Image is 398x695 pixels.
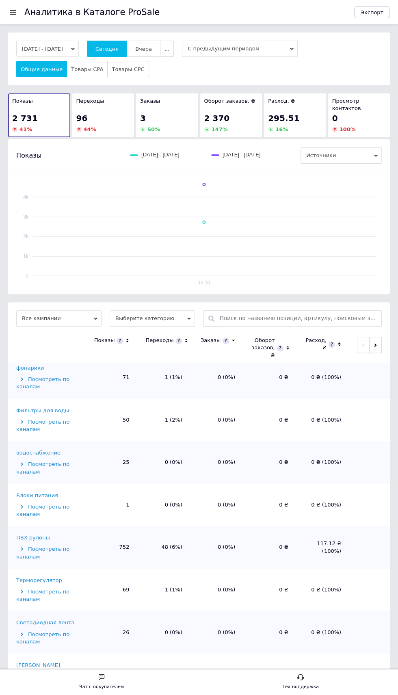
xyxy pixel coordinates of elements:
[296,441,349,484] td: 0 ₴ (100%)
[16,449,61,457] div: водоснабжение
[204,113,230,123] span: 2 370
[354,6,390,18] button: Экспорт
[84,441,137,484] td: 25
[112,66,144,72] span: Товары CPC
[21,66,63,72] span: Общие данные
[23,234,29,239] text: 2k
[204,98,255,104] span: Оборот заказов, ₴
[268,98,295,104] span: Расход, ₴
[190,484,243,526] td: 0 (0%)
[268,113,299,123] span: 295.51
[332,113,338,123] span: 0
[16,492,58,499] div: Блоки питания
[24,7,160,17] h1: Аналитика в Каталоге ProSale
[76,113,88,123] span: 96
[16,631,82,645] div: Посмотреть по каналам
[16,376,82,390] div: Посмотреть по каналам
[160,41,174,57] button: ...
[305,337,327,351] div: Расход, ₴
[301,147,382,164] span: Источники
[212,126,228,132] span: 147 %
[190,399,243,442] td: 0 (0%)
[243,441,296,484] td: 0 ₴
[137,484,190,526] td: 0 (0%)
[140,113,146,123] span: 3
[84,484,137,526] td: 1
[16,619,74,626] div: Светодиодная лента
[12,113,38,123] span: 2 731
[296,526,349,569] td: 117.12 ₴ (100%)
[190,441,243,484] td: 0 (0%)
[137,356,190,399] td: 1 (1%)
[135,46,152,52] span: Вчера
[84,611,137,654] td: 26
[16,577,62,584] div: Терморегулятор
[16,310,102,327] span: Все кампании
[107,61,149,77] button: Товары CPC
[296,356,349,399] td: 0 ₴ (100%)
[137,399,190,442] td: 1 (2%)
[140,98,160,104] span: Заказы
[79,683,124,691] div: Чат с покупателем
[282,683,319,691] div: Тех поддержка
[16,151,41,160] span: Показы
[16,418,82,433] div: Посмотреть по каналам
[19,126,32,132] span: 41 %
[296,569,349,611] td: 0 ₴ (100%)
[16,588,82,603] div: Посмотреть по каналам
[145,337,173,344] div: Переходы
[84,399,137,442] td: 50
[243,399,296,442] td: 0 ₴
[190,569,243,611] td: 0 (0%)
[296,399,349,442] td: 0 ₴ (100%)
[182,41,298,57] span: С предыдущим периодом
[76,98,104,104] span: Переходы
[332,98,361,111] span: Просмотр контактов
[190,611,243,654] td: 0 (0%)
[243,569,296,611] td: 0 ₴
[84,526,137,569] td: 752
[340,126,356,132] span: 100 %
[84,126,96,132] span: 44 %
[190,526,243,569] td: 0 (0%)
[26,273,28,279] text: 0
[127,41,160,57] button: Вчера
[201,337,221,344] div: Заказы
[16,41,79,57] button: [DATE] - [DATE]
[16,534,50,541] div: ПВХ рулоны
[296,611,349,654] td: 0 ₴ (100%)
[296,484,349,526] td: 0 ₴ (100%)
[198,280,210,286] text: 12.10
[190,356,243,399] td: 0 (0%)
[251,337,275,359] div: Оборот заказов, ₴
[147,126,160,132] span: 50 %
[16,503,82,518] div: Посмотреть по каналам
[23,194,29,200] text: 4k
[84,356,137,399] td: 71
[16,546,82,560] div: Посмотреть по каналам
[137,526,190,569] td: 48 (6%)
[137,569,190,611] td: 1 (1%)
[110,310,195,327] span: Выберите категорию
[16,461,82,475] div: Посмотреть по каналам
[67,61,108,77] button: Товары CPA
[243,484,296,526] td: 0 ₴
[16,407,69,414] div: Фильтры для воды
[243,356,296,399] td: 0 ₴
[84,569,137,611] td: 69
[23,253,29,259] text: 1k
[16,364,44,372] div: фонарики
[243,611,296,654] td: 0 ₴
[71,66,103,72] span: Товары CPA
[23,214,29,220] text: 3k
[95,46,119,52] span: Сегодня
[275,126,288,132] span: 16 %
[137,441,190,484] td: 0 (0%)
[16,662,60,669] div: [PERSON_NAME]
[137,611,190,654] td: 0 (0%)
[243,526,296,569] td: 0 ₴
[164,46,169,52] span: ...
[16,61,67,77] button: Общие данные
[94,337,115,344] div: Показы
[12,98,33,104] span: Показы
